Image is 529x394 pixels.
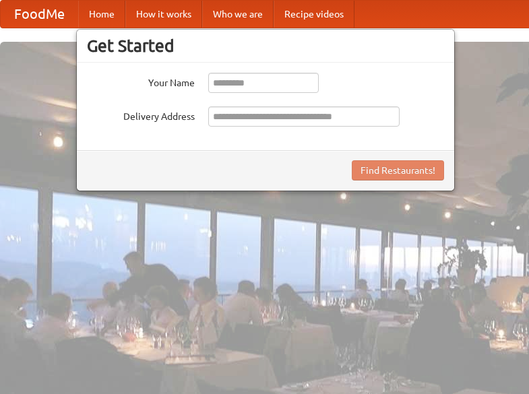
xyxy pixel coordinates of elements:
[78,1,125,28] a: Home
[202,1,274,28] a: Who we are
[87,106,195,123] label: Delivery Address
[125,1,202,28] a: How it works
[87,73,195,90] label: Your Name
[352,160,444,180] button: Find Restaurants!
[1,1,78,28] a: FoodMe
[274,1,354,28] a: Recipe videos
[87,36,444,56] h3: Get Started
